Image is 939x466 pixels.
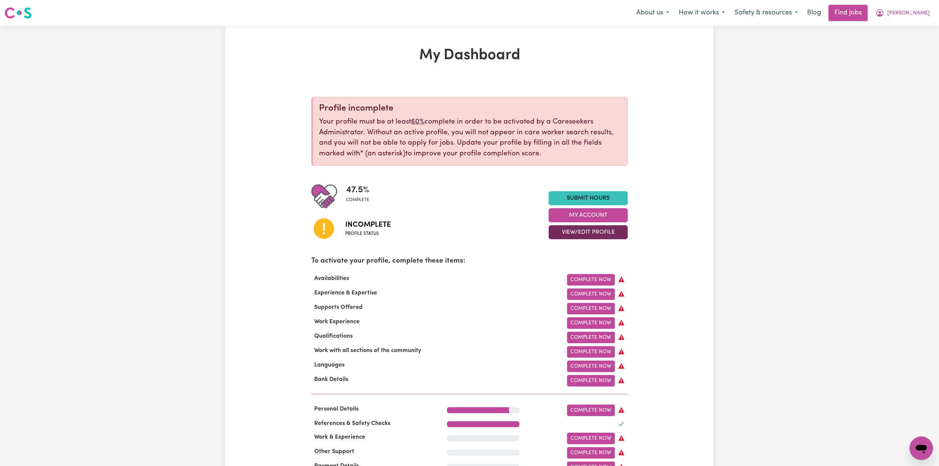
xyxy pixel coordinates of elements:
button: How it works [674,5,730,21]
h1: My Dashboard [311,47,628,64]
img: Careseekers logo [4,6,32,20]
button: View/Edit Profile [549,225,628,239]
iframe: Button to launch messaging window [909,436,933,460]
a: Complete Now [567,303,615,314]
div: Profile incomplete [319,103,621,114]
span: Personal Details [311,406,362,412]
u: 60% [411,118,424,125]
p: Your profile must be at least complete in order to be activated by a Careseekers Administrator. W... [319,117,621,159]
a: Submit Hours [549,191,628,205]
a: Find jobs [828,5,868,21]
a: Careseekers logo [4,4,32,21]
a: Complete Now [567,375,615,386]
span: Bank Details [311,376,351,382]
a: Complete Now [567,346,615,358]
span: 47.5 % [346,183,369,197]
span: an asterisk [360,150,406,157]
span: Work & Experience [311,434,368,440]
span: Incomplete [345,219,391,230]
a: Complete Now [567,317,615,329]
span: References & Safety Checks [311,421,393,426]
span: Qualifications [311,333,356,339]
button: My Account [871,5,935,21]
a: Complete Now [567,332,615,343]
a: Complete Now [567,274,615,286]
a: Complete Now [567,433,615,444]
span: Work with all sections of the community [311,348,424,354]
span: Availabilities [311,276,352,281]
span: Profile status [345,230,391,237]
span: Languages [311,362,348,368]
span: Work Experience [311,319,363,325]
span: Supports Offered [311,304,366,310]
button: Safety & resources [730,5,803,21]
a: Complete Now [567,288,615,300]
div: Profile completeness: 47.5% [346,183,375,209]
button: My Account [549,208,628,222]
span: complete [346,197,369,203]
p: To activate your profile, complete these items: [311,256,628,267]
button: About us [631,5,674,21]
span: Experience & Expertise [311,290,380,296]
a: Complete Now [567,447,615,459]
a: Complete Now [567,405,615,416]
a: Blog [803,5,826,21]
span: [PERSON_NAME] [887,9,930,17]
span: Other Support [311,449,357,455]
a: Complete Now [567,361,615,372]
